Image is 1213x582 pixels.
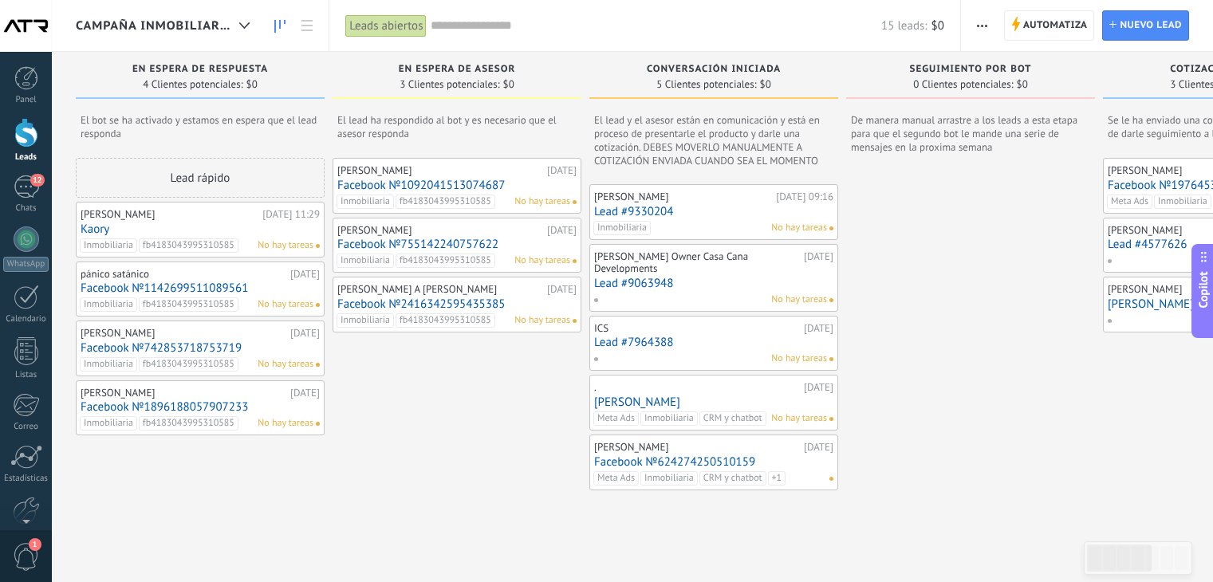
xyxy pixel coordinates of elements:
span: Meta Ads [593,471,639,486]
span: Meta Ads [1107,195,1152,209]
span: No hay nada asignado [573,200,577,204]
div: pánico satánico [81,268,286,281]
div: [PERSON_NAME] [594,191,772,203]
a: Kaory [81,222,320,236]
div: [DATE] [804,381,833,394]
div: . [594,381,800,394]
div: [PERSON_NAME] [81,208,258,221]
span: 12 [30,174,44,187]
a: Facebook №755142240757622 [337,238,577,251]
span: Meta Ads [593,411,639,426]
span: 0 Clientes potenciales: [913,80,1013,89]
span: fb4183043995310585 [396,254,495,268]
a: Facebook №2416342595435385 [337,297,577,311]
div: [PERSON_NAME] Owner Casa Cana Developments [594,250,800,275]
span: 4 Clientes potenciales: [143,80,242,89]
div: [DATE] [547,224,577,237]
span: Inmobiliaria [80,416,137,431]
div: [DATE] [804,322,833,335]
div: [DATE] [804,250,833,275]
div: [PERSON_NAME] [337,164,543,177]
div: Calendario [3,314,49,324]
span: No hay nada asignado [829,298,833,302]
span: fb4183043995310585 [396,313,495,328]
span: $0 [931,18,944,33]
a: Leads [266,10,293,41]
div: Listas [3,370,49,380]
span: Inmobiliaria [337,254,394,268]
div: Panel [3,95,49,105]
span: Inmobiliaria [80,297,137,312]
span: fb4183043995310585 [139,238,238,253]
span: fb4183043995310585 [396,195,495,209]
div: [DATE] 09:16 [776,191,833,203]
span: Inmobiliaria [640,411,698,426]
span: No hay tareas [258,297,313,312]
a: Lista [293,10,321,41]
span: CRM y chatbot [699,411,766,426]
span: fb4183043995310585 [139,416,238,431]
div: [DATE] [290,327,320,340]
div: CONVERSACIÓN INICIADA [597,64,830,77]
span: 3 Clientes potenciales: [400,80,499,89]
a: Lead #9330204 [594,205,833,218]
span: CRM y chatbot [699,471,766,486]
span: Inmobiliaria [80,238,137,253]
span: No hay nada asignado [573,319,577,323]
span: CAMPAÑA INMOBILIARIA [76,18,233,33]
div: [DATE] 11:29 [262,208,320,221]
span: No hay tareas [514,254,570,268]
span: Inmobiliaria [80,357,137,372]
div: [DATE] [290,268,320,281]
div: Leads [3,152,49,163]
span: No hay nada asignado [316,422,320,426]
span: No hay nada asignado [829,477,833,481]
span: Automatiza [1023,11,1088,40]
span: El bot se ha activado y estamos en espera que el lead responda [81,113,320,140]
span: CONVERSACIÓN INICIADA [647,64,781,75]
span: No hay nada asignado [829,357,833,361]
div: Lead rápido [76,158,325,198]
span: El lead ha respondido al bot y es necesario que el asesor responda [337,113,577,140]
span: Inmobiliaria [593,221,651,235]
a: Automatiza [1004,10,1095,41]
a: Lead #7964388 [594,336,833,349]
span: Inmobiliaria [640,471,698,486]
div: ICS [594,322,800,335]
span: No hay nada asignado [829,226,833,230]
span: 5 Clientes potenciales: [656,80,756,89]
a: Lead #9063948 [594,277,833,290]
div: Estadísticas [3,474,49,484]
span: fb4183043995310585 [139,297,238,312]
span: No hay nada asignado [316,244,320,248]
button: Más [971,10,994,41]
span: No hay nada asignado [316,363,320,367]
a: Facebook №1092041513074687 [337,179,577,192]
div: [DATE] [290,387,320,399]
span: No hay tareas [771,293,827,307]
span: $0 [760,80,771,89]
span: No hay tareas [771,411,827,426]
span: $0 [503,80,514,89]
div: WhatsApp [3,257,49,272]
span: SEGUIMIENTO POR BOT [909,64,1031,75]
span: Inmobiliaria [337,195,394,209]
div: Correo [3,422,49,432]
a: Facebook №1142699511089561 [81,281,320,295]
span: Nuevo lead [1120,11,1182,40]
span: EN ESPERA DE ASESOR [399,64,516,75]
div: [PERSON_NAME] [337,224,543,237]
span: 1 [29,538,41,551]
span: No hay tareas [258,238,313,253]
div: [PERSON_NAME] [594,441,800,454]
a: Nuevo lead [1102,10,1189,41]
span: No hay tareas [514,313,570,328]
span: No hay tareas [771,352,827,366]
div: [DATE] [547,164,577,177]
span: Copilot [1195,272,1211,309]
div: [DATE] [804,441,833,454]
span: El lead y el asesor están en comunicación y está en proceso de presentarle el producto y darle un... [594,113,833,167]
span: $0 [246,80,258,89]
span: EN ESPERA DE RESPUESTA [132,64,268,75]
a: Facebook №624274250510159 [594,455,833,469]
